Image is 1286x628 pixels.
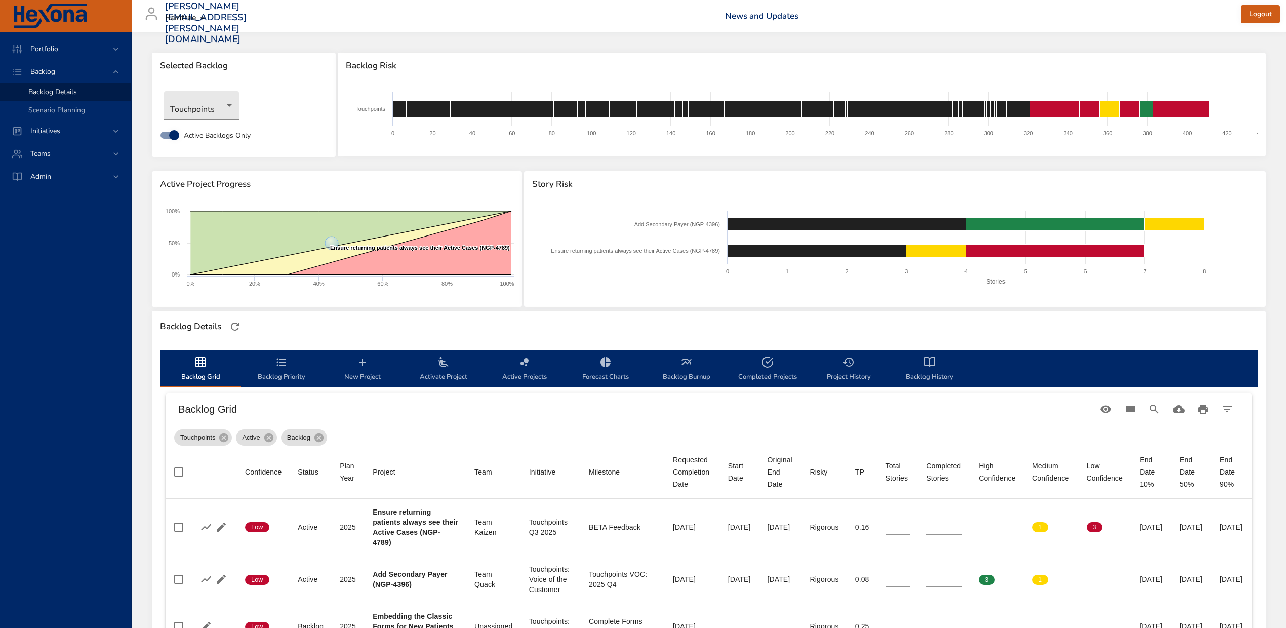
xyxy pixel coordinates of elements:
[589,466,657,478] span: Milestone
[474,569,513,590] div: Team Quack
[22,149,59,159] span: Teams
[165,10,209,26] div: Raintree
[865,130,874,136] text: 240
[1220,454,1243,490] div: End Date 90%
[391,130,394,136] text: 0
[634,221,719,227] text: Add Secondary Payer (NGP-4396)
[673,522,712,532] div: [DATE]
[1143,130,1152,136] text: 380
[160,179,514,189] span: Active Project Progress
[726,268,729,274] text: 0
[767,454,793,490] div: Sort
[1087,460,1124,484] div: Sort
[214,520,229,535] button: Edit Project Details
[785,268,788,274] text: 1
[247,356,316,383] span: Backlog Priority
[786,130,795,136] text: 200
[1180,574,1203,584] div: [DATE]
[814,356,883,383] span: Project History
[1087,460,1124,484] div: Low Confidence
[1180,454,1203,490] div: End Date 50%
[174,433,221,443] span: Touchpoints
[733,356,802,383] span: Completed Projects
[236,429,276,446] div: Active
[1024,268,1027,274] text: 5
[926,460,962,484] div: Sort
[979,460,1016,484] div: Sort
[965,268,968,274] text: 4
[1220,522,1243,532] div: [DATE]
[169,240,180,246] text: 50%
[22,44,66,54] span: Portfolio
[509,130,515,136] text: 60
[529,466,573,478] span: Initiative
[22,172,59,181] span: Admin
[767,454,793,490] div: Original End Date
[895,356,964,383] span: Backlog History
[589,466,620,478] div: Milestone
[178,401,1094,417] h6: Backlog Grid
[529,466,556,478] div: Sort
[157,319,224,335] div: Backlog Details
[298,522,324,532] div: Active
[529,517,573,537] div: Touchpoints Q3 2025
[979,575,994,584] span: 3
[1167,397,1191,421] button: Download CSV
[706,130,715,136] text: 160
[474,466,513,478] span: Team
[986,278,1005,285] text: Stories
[945,130,954,136] text: 280
[430,130,436,136] text: 20
[589,466,620,478] div: Sort
[166,356,235,383] span: Backlog Grid
[1087,523,1102,532] span: 3
[532,179,1258,189] span: Story Risk
[551,248,720,254] text: Ensure returning patients always see their Active Cases (NGP-4789)
[1032,460,1070,484] div: Medium Confidence
[728,574,751,584] div: [DATE]
[1087,575,1102,584] span: 0
[905,268,908,274] text: 3
[1223,130,1232,136] text: 420
[627,130,636,136] text: 120
[373,508,458,546] b: Ensure returning patients always see their Active Cases (NGP-4789)
[886,460,910,484] div: Sort
[28,87,77,97] span: Backlog Details
[673,454,712,490] div: Requested Completion Date
[340,574,356,584] div: 2025
[340,460,356,484] div: Sort
[746,130,755,136] text: 180
[1203,268,1206,274] text: 8
[767,574,793,584] div: [DATE]
[810,466,827,478] div: Risky
[330,245,510,251] text: Ensure returning patients always see their Active Cases (NGP-4789)
[245,466,282,478] span: Confidence
[281,433,316,443] span: Backlog
[409,356,478,383] span: Activate Project
[825,130,834,136] text: 220
[174,429,232,446] div: Touchpoints
[227,319,243,334] button: Refresh Page
[340,460,356,484] div: Plan Year
[810,574,838,584] div: Rigorous
[28,105,85,115] span: Scenario Planning
[198,572,214,587] button: Show Burnup
[728,460,751,484] div: Start Date
[589,522,657,532] div: BETA Feedback
[1191,397,1215,421] button: Print
[886,460,910,484] div: Total Stories
[1241,5,1280,24] button: Logout
[469,130,475,136] text: 40
[373,466,458,478] span: Project
[1183,130,1192,136] text: 400
[979,460,1016,484] div: High Confidence
[172,271,180,278] text: 0%
[1118,397,1142,421] button: View Columns
[855,466,864,478] div: TP
[346,61,1258,71] span: Backlog Risk
[1024,130,1033,136] text: 320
